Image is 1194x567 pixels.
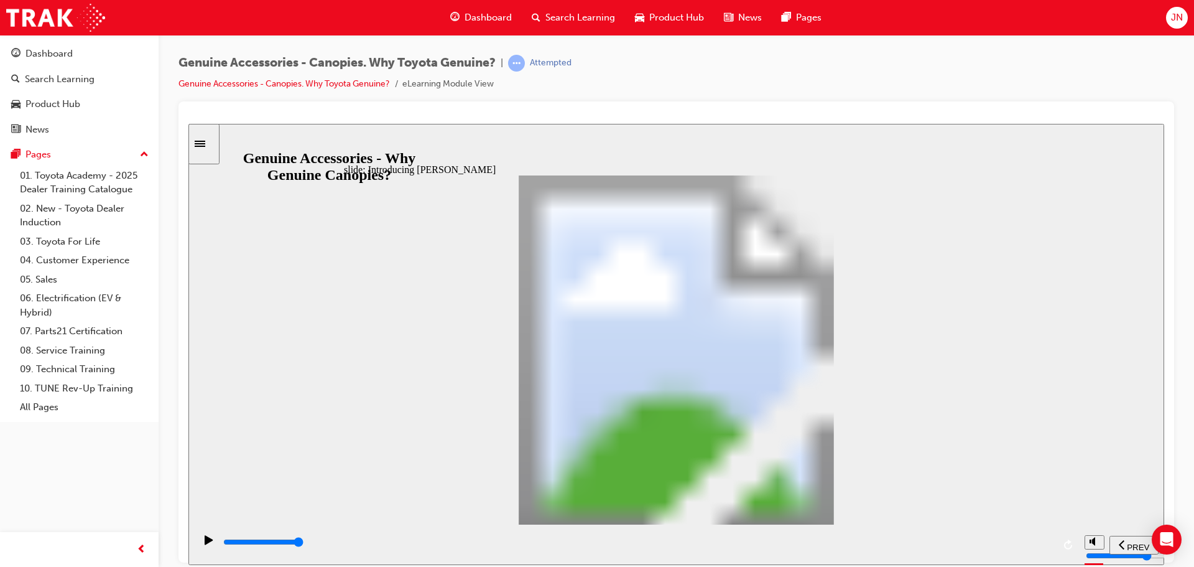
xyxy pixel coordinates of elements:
[1171,11,1183,25] span: JN
[635,10,644,26] span: car-icon
[532,10,540,26] span: search-icon
[15,289,154,322] a: 06. Electrification (EV & Hybrid)
[15,322,154,341] a: 07. Parts21 Certification
[465,11,512,25] span: Dashboard
[508,55,525,72] span: learningRecordVerb_ATTEMPT-icon
[402,77,494,91] li: eLearning Module View
[25,97,80,111] div: Product Hub
[938,419,961,428] span: PREV
[25,148,51,162] div: Pages
[15,270,154,289] a: 05. Sales
[714,5,772,30] a: news-iconNews
[6,401,890,441] div: playback controls
[5,93,154,116] a: Product Hub
[25,47,73,61] div: Dashboard
[896,411,916,426] button: volume
[738,11,762,25] span: News
[178,78,390,89] a: Genuine Accessories - Canopies. Why Toyota Genuine?
[897,427,978,437] input: volume
[137,542,146,558] span: prev-icon
[25,123,49,137] div: News
[796,11,821,25] span: Pages
[724,10,733,26] span: news-icon
[5,143,154,166] button: Pages
[545,11,615,25] span: Search Learning
[15,232,154,251] a: 03. Toyota For Life
[6,411,27,432] button: play/pause
[530,57,572,69] div: Attempted
[178,56,496,70] span: Genuine Accessories - Canopies. Why Toyota Genuine?
[450,10,460,26] span: guage-icon
[140,147,149,163] span: up-icon
[15,166,154,199] a: 01. Toyota Academy - 2025 Dealer Training Catalogue
[15,251,154,270] a: 04. Customer Experience
[15,341,154,360] a: 08. Service Training
[1166,7,1188,29] button: JN
[772,5,831,30] a: pages-iconPages
[15,379,154,398] a: 10. TUNE Rev-Up Training
[5,42,154,65] a: Dashboard
[6,4,105,32] img: Trak
[649,11,704,25] span: Product Hub
[921,401,970,441] nav: slide navigation
[15,398,154,417] a: All Pages
[11,149,21,161] span: pages-icon
[5,118,154,141] a: News
[522,5,625,30] a: search-iconSearch Learning
[921,412,970,431] button: previous
[1152,525,1182,555] div: Open Intercom Messenger
[440,5,522,30] a: guage-iconDashboard
[871,412,890,431] button: replay
[782,10,791,26] span: pages-icon
[896,401,915,441] div: misc controls
[625,5,714,30] a: car-iconProduct Hub
[11,99,21,110] span: car-icon
[11,124,21,136] span: news-icon
[501,56,503,70] span: |
[11,49,21,60] span: guage-icon
[15,199,154,232] a: 02. New - Toyota Dealer Induction
[5,40,154,143] button: DashboardSearch LearningProduct HubNews
[25,72,95,87] div: Search Learning
[5,68,154,91] a: Search Learning
[11,74,20,85] span: search-icon
[15,360,154,379] a: 09. Technical Training
[35,413,115,423] input: slide progress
